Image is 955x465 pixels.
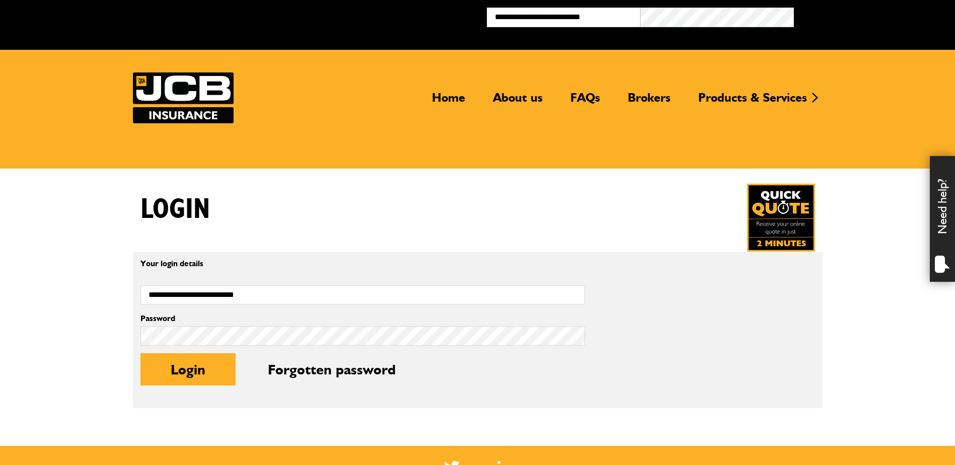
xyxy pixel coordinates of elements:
[930,156,955,282] div: Need help?
[747,184,815,252] a: Get your insurance quote in just 2-minutes
[140,315,585,323] label: Password
[485,90,550,113] a: About us
[424,90,473,113] a: Home
[238,353,426,385] button: Forgotten password
[563,90,608,113] a: FAQs
[133,72,234,123] a: JCB Insurance Services
[140,260,585,268] p: Your login details
[794,8,947,23] button: Broker Login
[140,193,210,226] h1: Login
[620,90,678,113] a: Brokers
[133,72,234,123] img: JCB Insurance Services logo
[747,184,815,252] img: Quick Quote
[140,353,236,385] button: Login
[691,90,815,113] a: Products & Services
